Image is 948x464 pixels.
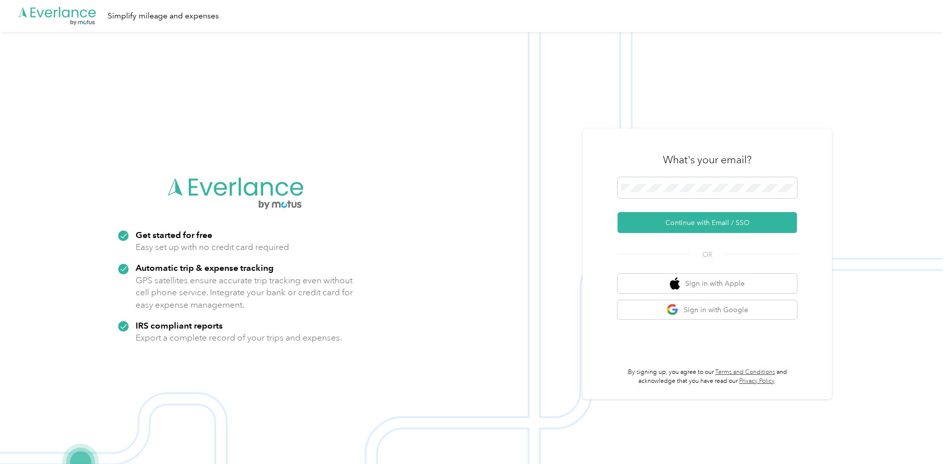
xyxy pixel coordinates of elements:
[108,10,219,22] div: Simplify mileage and expenses
[666,304,679,316] img: google logo
[690,249,725,260] span: OR
[136,332,342,344] p: Export a complete record of your trips and expenses.
[136,241,289,253] p: Easy set up with no credit card required
[618,368,797,385] p: By signing up, you agree to our and acknowledge that you have read our .
[715,368,775,376] a: Terms and Conditions
[136,230,212,240] strong: Get started for free
[663,153,752,167] h3: What's your email?
[136,274,353,311] p: GPS satellites ensure accurate trip tracking even without cell phone service. Integrate your bank...
[136,262,274,273] strong: Automatic trip & expense tracking
[136,320,223,331] strong: IRS compliant reports
[739,377,775,385] a: Privacy Policy
[618,300,797,320] button: google logoSign in with Google
[670,277,680,290] img: apple logo
[618,212,797,233] button: Continue with Email / SSO
[618,274,797,293] button: apple logoSign in with Apple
